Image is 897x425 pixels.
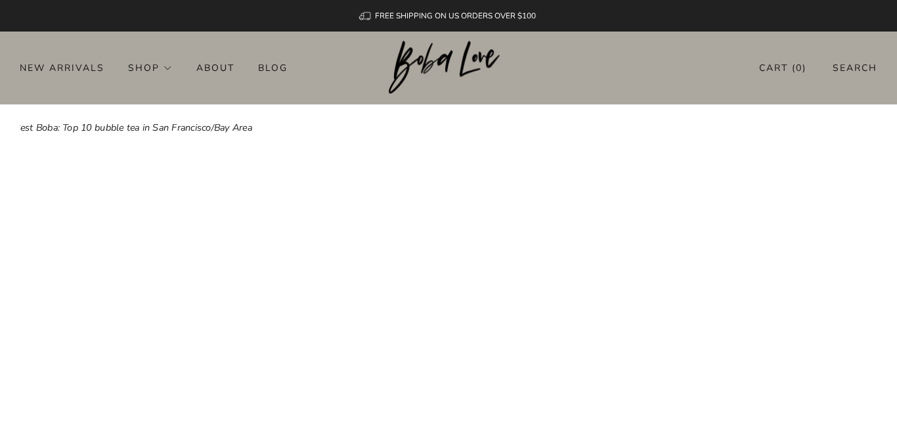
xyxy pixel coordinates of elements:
[196,57,234,78] a: About
[20,57,104,78] a: New Arrivals
[759,57,806,79] a: Cart
[833,57,877,79] a: Search
[389,41,509,95] img: Boba Love
[128,57,173,78] a: Shop
[258,57,288,78] a: Blog
[375,11,536,21] span: FREE SHIPPING ON US ORDERS OVER $100
[796,62,802,74] items-count: 0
